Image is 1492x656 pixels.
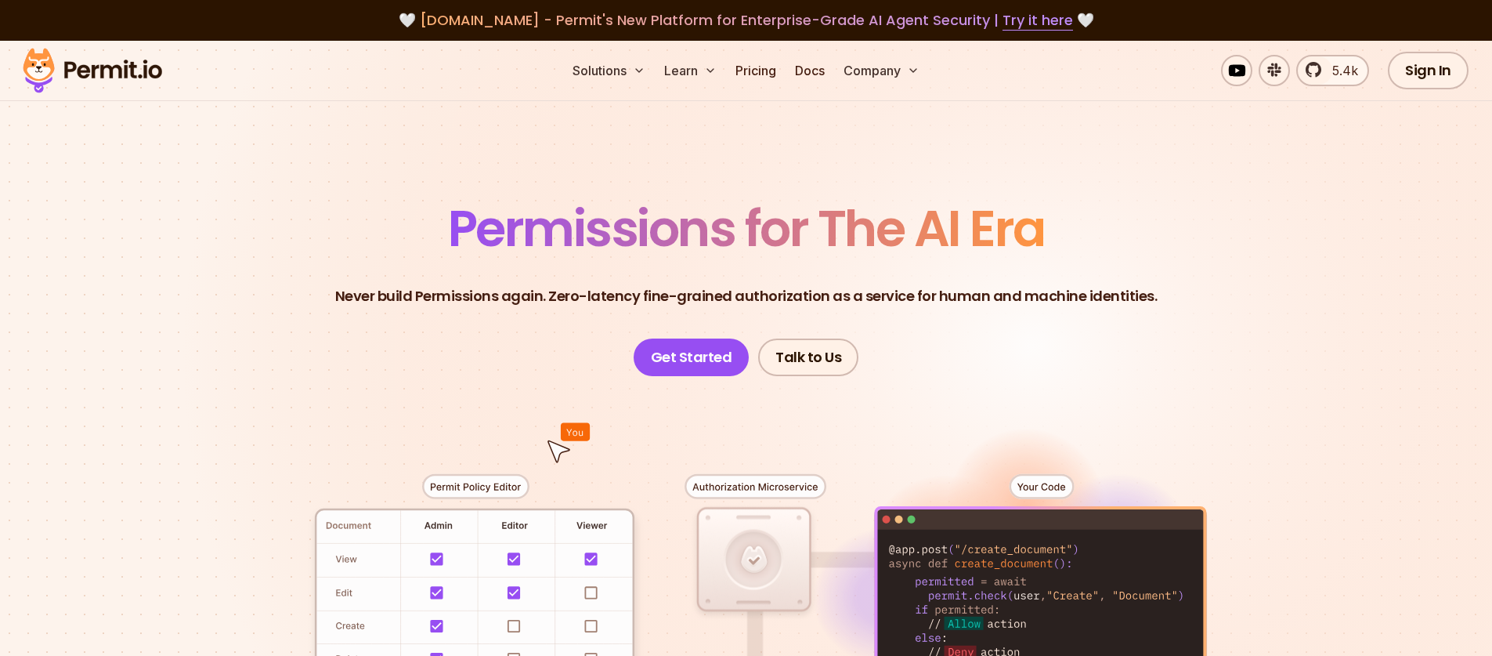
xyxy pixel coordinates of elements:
a: 5.4k [1296,55,1369,86]
a: Pricing [729,55,782,86]
div: 🤍 🤍 [38,9,1454,31]
a: Sign In [1388,52,1469,89]
button: Solutions [566,55,652,86]
a: Docs [789,55,831,86]
button: Company [837,55,926,86]
a: Try it here [1002,10,1073,31]
a: Get Started [634,339,750,376]
button: Learn [658,55,723,86]
p: Never build Permissions again. Zero-latency fine-grained authorization as a service for human and... [335,285,1158,307]
img: Permit logo [16,44,169,97]
span: 5.4k [1323,61,1358,80]
span: Permissions for The AI Era [448,194,1045,263]
a: Talk to Us [758,339,858,376]
span: [DOMAIN_NAME] - Permit's New Platform for Enterprise-Grade AI Agent Security | [420,10,1073,30]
